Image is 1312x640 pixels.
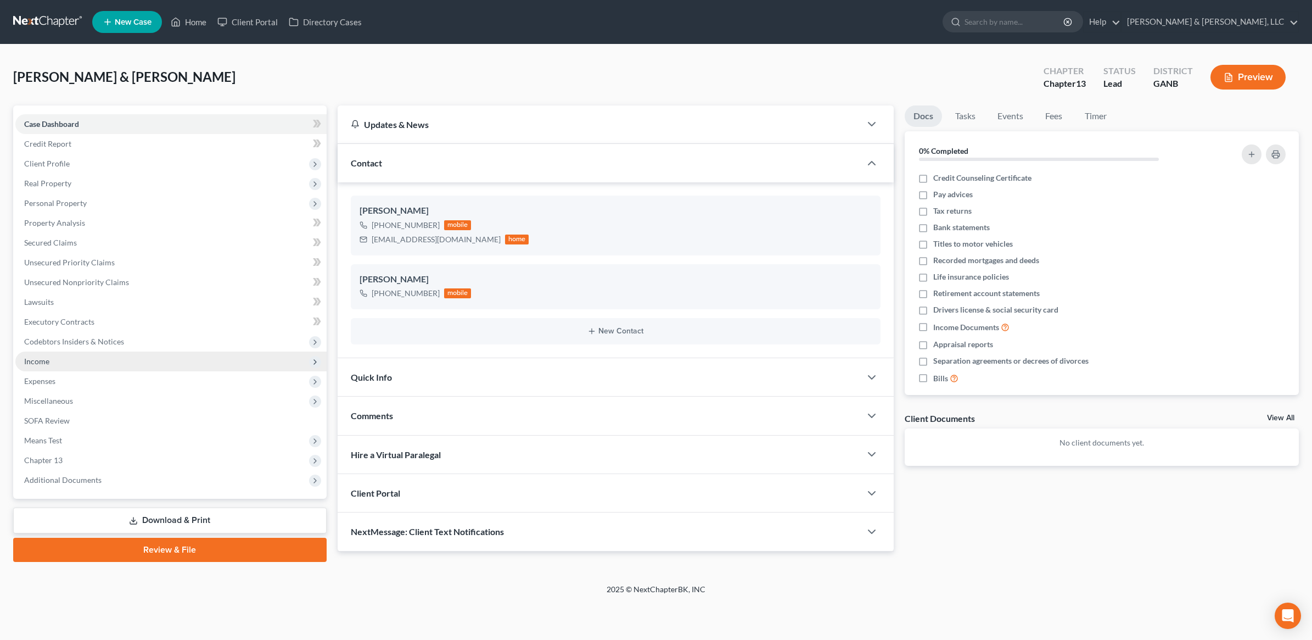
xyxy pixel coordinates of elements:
[1275,603,1301,629] div: Open Intercom Messenger
[24,317,94,326] span: Executory Contracts
[919,146,968,155] strong: 0% Completed
[212,12,283,32] a: Client Portal
[24,396,73,405] span: Miscellaneous
[372,288,440,299] div: [PHONE_NUMBER]
[24,337,124,346] span: Codebtors Insiders & Notices
[933,222,990,233] span: Bank statements
[933,373,948,384] span: Bills
[933,255,1039,266] span: Recorded mortgages and deeds
[24,455,63,465] span: Chapter 13
[24,416,70,425] span: SOFA Review
[946,105,984,127] a: Tasks
[1153,77,1193,90] div: GANB
[13,69,236,85] span: [PERSON_NAME] & [PERSON_NAME]
[15,114,327,134] a: Case Dashboard
[905,105,942,127] a: Docs
[933,205,972,216] span: Tax returns
[15,213,327,233] a: Property Analysis
[24,376,55,386] span: Expenses
[24,297,54,307] span: Lawsuits
[965,12,1065,32] input: Search by name...
[24,436,62,445] span: Means Test
[933,238,1013,249] span: Titles to motor vehicles
[913,437,1290,448] p: No client documents yet.
[165,12,212,32] a: Home
[933,189,973,200] span: Pay advices
[1044,77,1086,90] div: Chapter
[933,304,1058,315] span: Drivers license & social security card
[360,327,872,336] button: New Contact
[372,234,501,245] div: [EMAIL_ADDRESS][DOMAIN_NAME]
[1044,65,1086,77] div: Chapter
[343,584,969,604] div: 2025 © NextChapterBK, INC
[351,526,504,537] span: NextMessage: Client Text Notifications
[1076,78,1086,88] span: 13
[351,488,400,498] span: Client Portal
[372,220,440,231] div: [PHONE_NUMBER]
[15,272,327,292] a: Unsecured Nonpriority Claims
[933,288,1040,299] span: Retirement account statements
[933,172,1031,183] span: Credit Counseling Certificate
[351,449,441,460] span: Hire a Virtual Paralegal
[933,322,999,333] span: Income Documents
[15,233,327,253] a: Secured Claims
[351,158,382,168] span: Contact
[933,339,993,350] span: Appraisal reports
[24,198,87,208] span: Personal Property
[15,253,327,272] a: Unsecured Priority Claims
[444,220,472,230] div: mobile
[505,235,529,244] div: home
[1210,65,1286,90] button: Preview
[351,410,393,421] span: Comments
[1267,414,1294,422] a: View All
[1103,77,1136,90] div: Lead
[24,258,115,267] span: Unsecured Priority Claims
[1103,65,1136,77] div: Status
[13,538,327,562] a: Review & File
[24,139,71,148] span: Credit Report
[444,288,472,298] div: mobile
[24,238,77,247] span: Secured Claims
[15,312,327,332] a: Executory Contracts
[933,355,1089,366] span: Separation agreements or decrees of divorces
[933,271,1009,282] span: Life insurance policies
[360,273,872,286] div: [PERSON_NAME]
[1153,65,1193,77] div: District
[13,508,327,533] a: Download & Print
[24,357,49,366] span: Income
[989,105,1032,127] a: Events
[115,18,152,26] span: New Case
[15,134,327,154] a: Credit Report
[1084,12,1120,32] a: Help
[283,12,367,32] a: Directory Cases
[24,277,129,287] span: Unsecured Nonpriority Claims
[905,413,975,424] div: Client Documents
[24,159,70,168] span: Client Profile
[351,119,848,130] div: Updates & News
[360,204,872,218] div: [PERSON_NAME]
[24,179,71,188] span: Real Property
[15,292,327,312] a: Lawsuits
[1036,105,1072,127] a: Fees
[351,372,392,382] span: Quick Info
[1122,12,1298,32] a: [PERSON_NAME] & [PERSON_NAME], LLC
[24,475,102,485] span: Additional Documents
[24,119,79,129] span: Case Dashboard
[24,218,85,227] span: Property Analysis
[15,411,327,431] a: SOFA Review
[1076,105,1115,127] a: Timer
